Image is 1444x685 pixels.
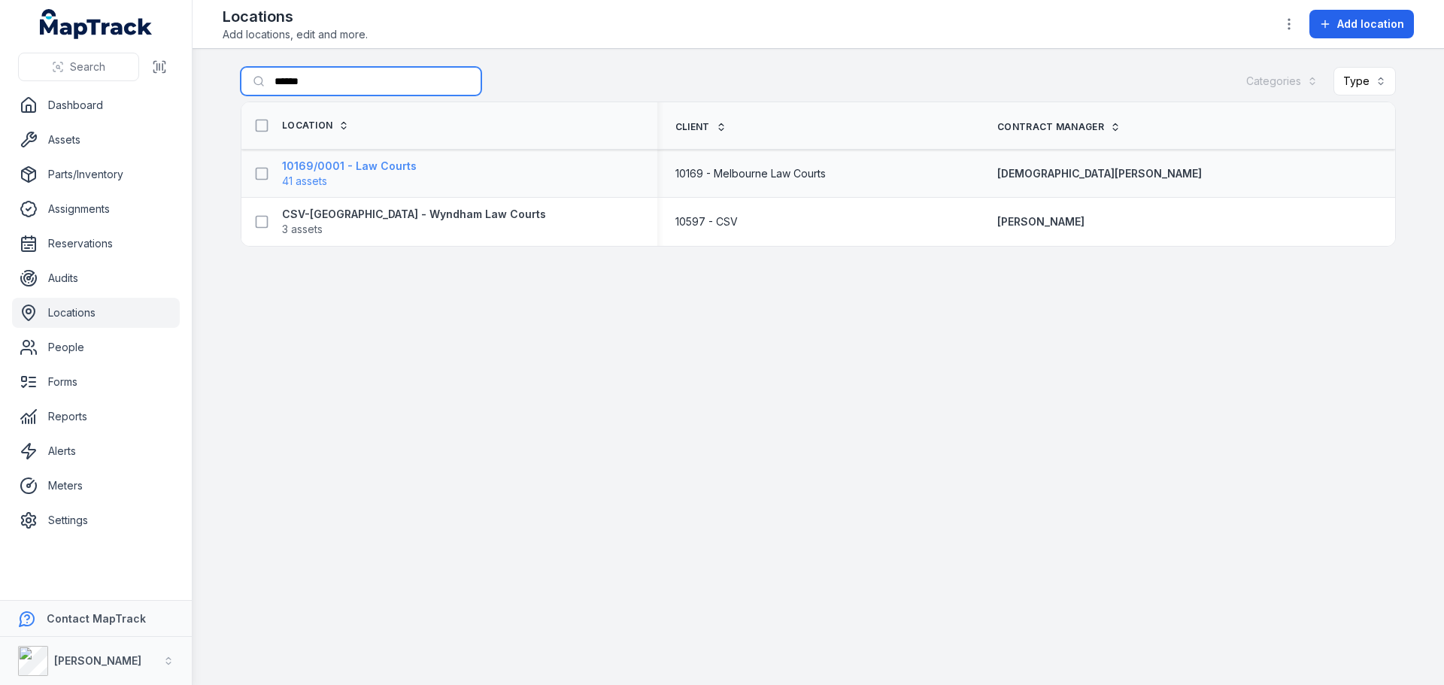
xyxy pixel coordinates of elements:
[12,125,180,155] a: Assets
[282,207,546,237] a: CSV-[GEOGRAPHIC_DATA] - Wyndham Law Courts3 assets
[282,120,349,132] a: Location
[18,53,139,81] button: Search
[12,263,180,293] a: Audits
[12,332,180,362] a: People
[675,121,727,133] a: Client
[12,402,180,432] a: Reports
[1333,67,1396,95] button: Type
[40,9,153,39] a: MapTrack
[282,159,417,174] strong: 10169/0001 - Law Courts
[282,222,323,237] span: 3 assets
[675,214,738,229] span: 10597 - CSV
[1337,17,1404,32] span: Add location
[70,59,105,74] span: Search
[12,436,180,466] a: Alerts
[997,214,1085,229] a: [PERSON_NAME]
[282,174,327,189] span: 41 assets
[675,166,826,181] span: 10169 - Melbourne Law Courts
[47,612,146,625] strong: Contact MapTrack
[12,298,180,328] a: Locations
[12,367,180,397] a: Forms
[12,229,180,259] a: Reservations
[1309,10,1414,38] button: Add location
[223,27,368,42] span: Add locations, edit and more.
[54,654,141,667] strong: [PERSON_NAME]
[12,159,180,189] a: Parts/Inventory
[12,471,180,501] a: Meters
[282,120,332,132] span: Location
[282,207,546,222] strong: CSV-[GEOGRAPHIC_DATA] - Wyndham Law Courts
[675,121,710,133] span: Client
[997,121,1104,133] span: Contract Manager
[223,6,368,27] h2: Locations
[997,121,1121,133] a: Contract Manager
[12,505,180,535] a: Settings
[12,194,180,224] a: Assignments
[997,166,1202,181] a: [DEMOGRAPHIC_DATA][PERSON_NAME]
[12,90,180,120] a: Dashboard
[282,159,417,189] a: 10169/0001 - Law Courts41 assets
